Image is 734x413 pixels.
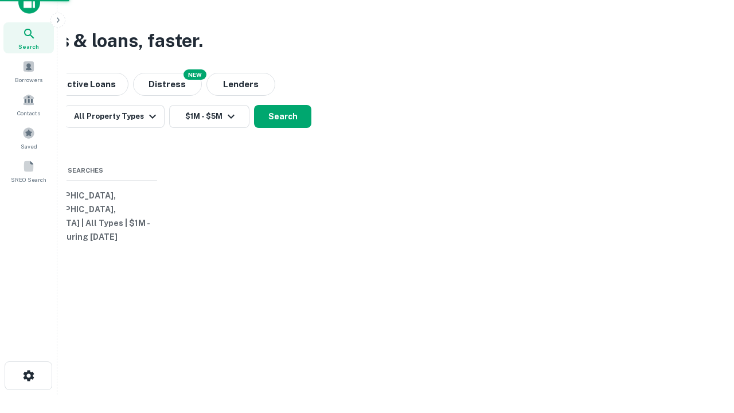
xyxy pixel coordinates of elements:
[169,105,249,128] button: $1M - $5M
[677,321,734,376] iframe: Chat Widget
[18,42,39,51] span: Search
[17,108,40,118] span: Contacts
[3,155,54,186] a: SREO Search
[254,105,311,128] button: Search
[3,56,54,87] a: Borrowers
[65,105,165,128] button: All Property Types
[21,142,37,151] span: Saved
[206,73,275,96] button: Lenders
[183,69,206,80] div: NEW
[133,73,202,96] button: Search distressed loans with lien and other non-mortgage details.
[3,22,54,53] a: Search
[11,175,46,184] span: SREO Search
[15,75,42,84] span: Borrowers
[3,122,54,153] a: Saved
[48,73,128,96] button: Active Loans
[3,89,54,120] a: Contacts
